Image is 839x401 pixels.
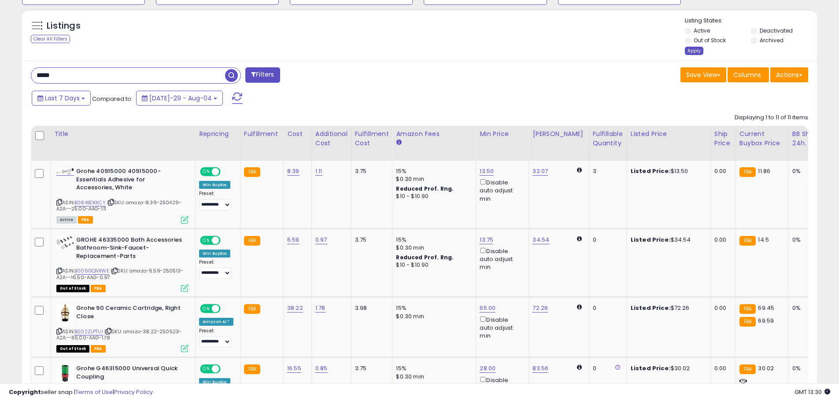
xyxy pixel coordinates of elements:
span: 69.45 [758,304,774,312]
span: OFF [219,168,233,176]
img: 41KZUi5gdIL._SL40_.jpg [56,236,74,250]
div: 3 [593,167,620,175]
div: 0.00 [714,364,729,372]
p: Listing States: [685,17,817,25]
span: ON [201,236,212,244]
span: OFF [219,236,233,244]
span: [DATE]-29 - Aug-04 [149,94,212,103]
div: 0% [792,364,821,372]
span: OFF [219,365,233,373]
small: FBA [244,364,260,374]
span: All listings that are currently out of stock and unavailable for purchase on Amazon [56,285,89,292]
b: Grohe G46315000 Universal Quick Coupling [76,364,183,383]
div: Disable auto adjust min [480,177,522,203]
span: 11.86 [758,167,770,175]
span: ON [201,305,212,313]
span: | SKU: amazo-38.22-250523-A2A--65.00-AAG-1.78 [56,328,181,341]
a: 6.59 [287,235,299,244]
small: FBA [739,317,756,327]
div: Displaying 1 to 11 of 11 items [735,114,808,122]
div: Additional Cost [315,129,347,148]
a: Terms of Use [75,388,113,396]
span: FBA [91,285,106,292]
label: Deactivated [760,27,793,34]
div: Apply [685,47,703,55]
small: FBA [739,167,756,177]
div: $0.30 min [396,373,469,381]
div: 0.00 [714,236,729,244]
div: 0 [593,364,620,372]
div: 0 [593,304,620,312]
b: Reduced Prof. Rng. [396,254,454,261]
span: Columns [733,70,761,79]
label: Active [694,27,710,34]
div: Ship Price [714,129,732,148]
button: [DATE]-29 - Aug-04 [136,91,223,106]
div: Fulfillment Cost [355,129,389,148]
span: Compared to: [92,95,133,103]
small: FBA [739,236,756,246]
div: 15% [396,236,469,244]
div: 0 [593,236,620,244]
strong: Copyright [9,388,41,396]
div: Preset: [199,259,233,279]
span: ON [201,365,212,373]
div: Clear All Filters [31,35,70,43]
img: 31eawELQylL._SL40_.jpg [56,168,74,175]
span: All listings currently available for purchase on Amazon [56,216,77,224]
span: ON [201,168,212,176]
a: 72.26 [532,304,548,313]
div: Current Buybox Price [739,129,785,148]
span: FBA [78,216,93,224]
small: FBA [739,364,756,374]
div: seller snap | | [9,388,153,397]
a: Privacy Policy [114,388,153,396]
span: FBA [91,345,106,353]
b: Listed Price: [631,167,671,175]
div: $0.30 min [396,313,469,320]
b: Grohe 90 Ceramic Cartridge, Right Close [76,304,183,323]
div: Repricing [199,129,237,139]
button: Last 7 Days [32,91,91,106]
div: Cost [287,129,308,139]
div: Listed Price [631,129,707,139]
div: Fulfillment [244,129,280,139]
div: 3.75 [355,236,386,244]
div: $72.26 [631,304,704,312]
a: 0.97 [315,235,327,244]
div: 0% [792,304,821,312]
div: 0.00 [714,167,729,175]
b: Listed Price: [631,304,671,312]
a: 13.50 [480,167,494,176]
a: 32.07 [532,167,548,176]
div: Amazon AI * [199,318,233,326]
span: OFF [219,305,233,313]
div: 15% [396,304,469,312]
span: Last 7 Days [45,94,80,103]
div: Win BuyBox [199,250,230,258]
a: B084BDKKCY [74,199,106,206]
a: 1.11 [315,167,322,176]
b: Listed Price: [631,364,671,372]
div: 0% [792,167,821,175]
div: Win BuyBox [199,181,230,189]
div: Preset: [199,191,233,210]
span: | SKU: amazo-8.39-250429-A2A--25.00-AAG-1.11 [56,199,181,212]
a: 1.78 [315,304,325,313]
div: Fulfillable Quantity [593,129,623,148]
div: BB Share 24h. [792,129,824,148]
span: 69.59 [758,316,774,325]
b: Grohe 40915000 40915000-Essentials Adhesive for Accessories, White [76,167,183,194]
h5: Listings [47,20,81,32]
div: 3.75 [355,167,386,175]
button: Filters [245,67,280,83]
a: 83.56 [532,364,548,373]
div: 3.98 [355,304,386,312]
div: 15% [396,167,469,175]
div: $34.54 [631,236,704,244]
span: All listings that are currently out of stock and unavailable for purchase on Amazon [56,345,89,353]
div: 3.75 [355,364,386,372]
b: Listed Price: [631,235,671,244]
a: 28.00 [480,364,495,373]
div: Title [54,129,192,139]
